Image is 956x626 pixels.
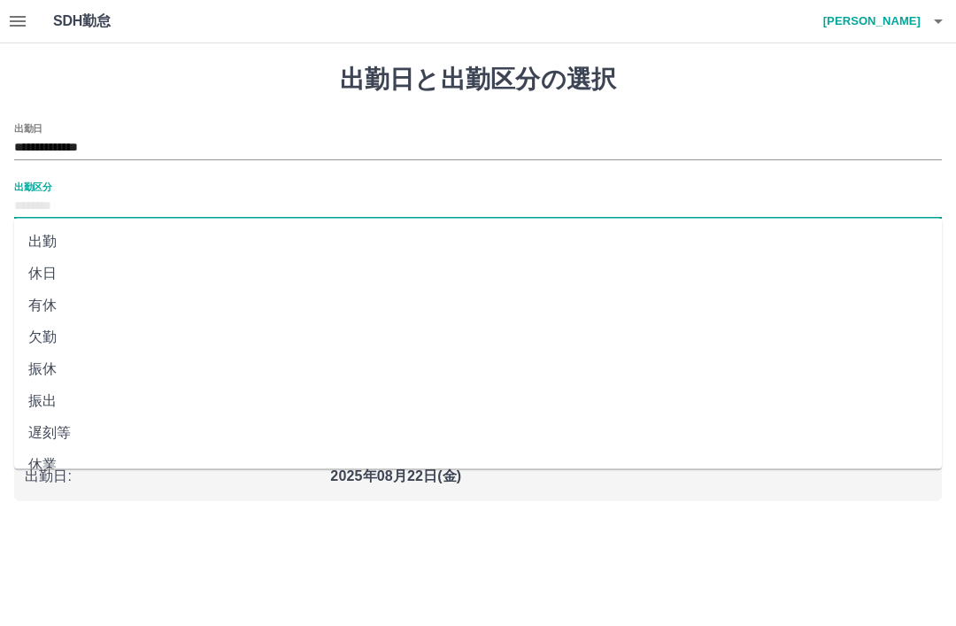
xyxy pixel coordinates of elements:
[14,385,942,417] li: 振出
[14,449,942,481] li: 休業
[14,65,942,95] h1: 出勤日と出勤区分の選択
[330,468,461,483] b: 2025年08月22日(金)
[14,290,942,321] li: 有休
[25,466,320,487] p: 出勤日 :
[14,258,942,290] li: 休日
[14,226,942,258] li: 出勤
[14,417,942,449] li: 遅刻等
[14,353,942,385] li: 振休
[14,180,51,193] label: 出勤区分
[14,121,42,135] label: 出勤日
[14,321,942,353] li: 欠勤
